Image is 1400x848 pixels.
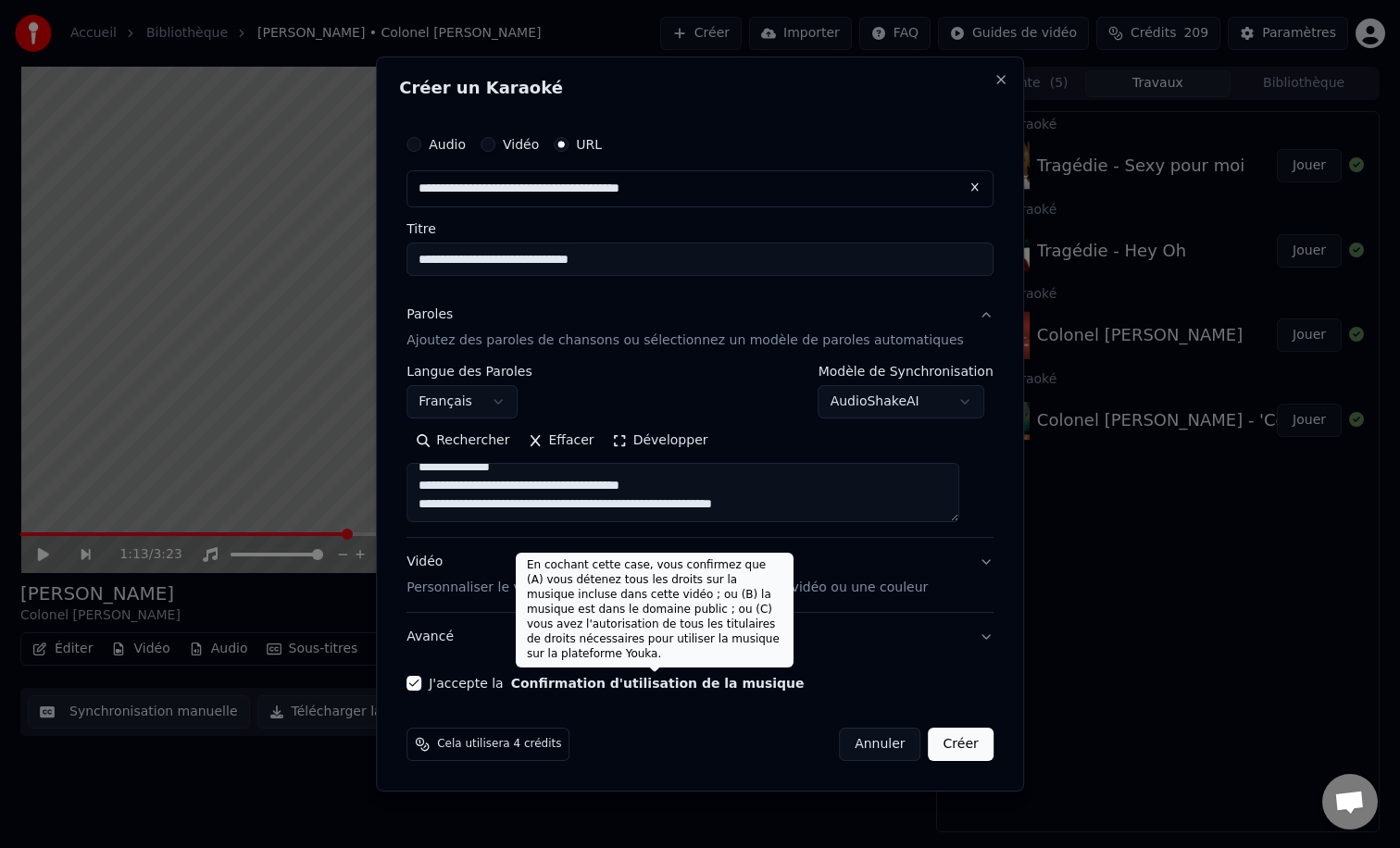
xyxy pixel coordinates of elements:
[406,222,994,235] label: Titre
[406,365,532,378] label: Langue des Paroles
[511,677,805,690] button: J'accepte la
[503,138,539,151] label: Vidéo
[406,613,994,661] button: Avancé
[819,365,994,378] label: Modèle de Synchronisation
[406,365,994,537] div: ParolesAjoutez des paroles de chansons ou sélectionnez un modèle de paroles automatiques
[406,538,994,612] button: VidéoPersonnaliser le vidéo de karaoké : utiliser une image, une vidéo ou une couleur
[429,677,804,690] label: J'accepte la
[576,138,602,151] label: URL
[406,331,964,350] p: Ajoutez des paroles de chansons ou sélectionnez un modèle de paroles automatiques
[406,306,453,324] div: Paroles
[839,728,920,761] button: Annuler
[406,291,994,365] button: ParolesAjoutez des paroles de chansons ou sélectionnez un modèle de paroles automatiques
[399,80,1001,96] h2: Créer un Karaoké
[437,737,561,752] span: Cela utilisera 4 crédits
[604,426,718,455] button: Développer
[516,553,794,667] div: En cochant cette case, vous confirmez que (A) vous détenez tous les droits sur la musique incluse...
[406,426,519,455] button: Rechercher
[429,138,466,151] label: Audio
[929,728,994,761] button: Créer
[406,579,928,597] p: Personnaliser le vidéo de karaoké : utiliser une image, une vidéo ou une couleur
[519,426,603,455] button: Effacer
[406,553,928,597] div: Vidéo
